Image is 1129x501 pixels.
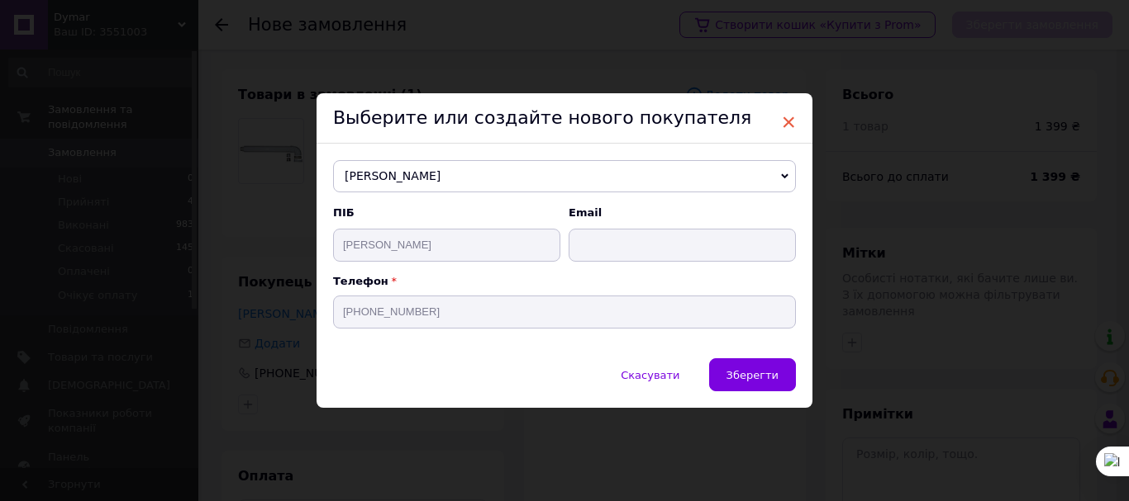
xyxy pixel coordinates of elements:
[333,160,796,193] span: [PERSON_NAME]
[621,369,679,381] span: Скасувати
[333,275,796,287] p: Телефон
[726,369,779,381] span: Зберегти
[603,358,697,391] button: Скасувати
[333,295,796,328] input: +38 096 0000000
[333,206,560,220] span: ПІБ
[569,206,796,220] span: Email
[709,358,796,391] button: Зберегти
[317,93,812,144] div: Выберите или создайте нового покупателя
[781,108,796,136] span: ×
